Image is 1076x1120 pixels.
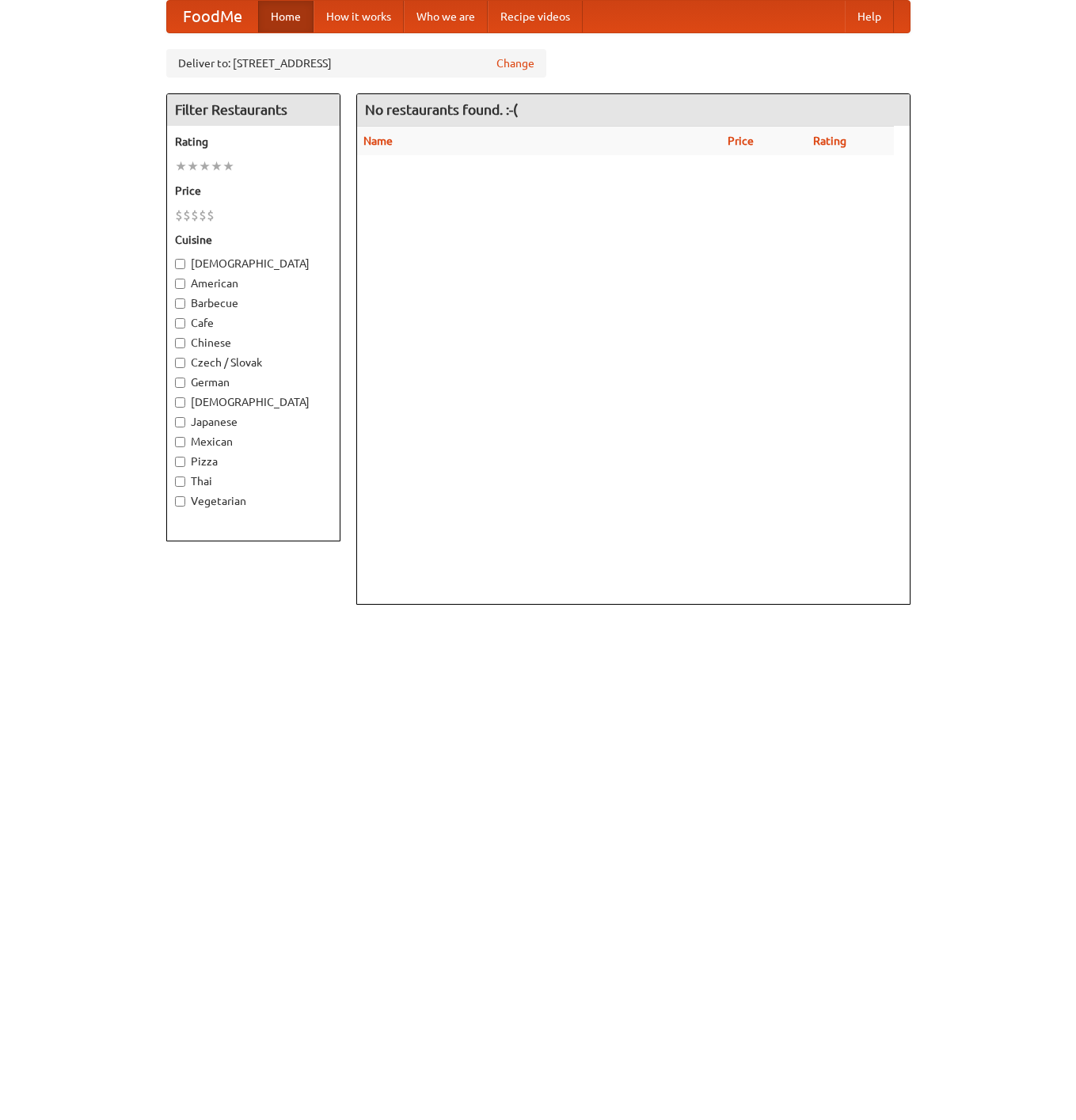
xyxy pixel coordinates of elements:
[211,158,222,175] li: ★
[488,1,583,32] a: Recipe videos
[258,1,314,32] a: Home
[175,315,332,331] label: Cafe
[314,1,404,32] a: How it works
[175,183,332,199] h5: Price
[175,298,185,309] input: Barbecue
[363,135,393,147] a: Name
[175,338,185,348] input: Chinese
[175,259,185,269] input: [DEMOGRAPHIC_DATA]
[365,102,518,117] ng-pluralize: No restaurants found. :-(
[175,275,332,291] label: American
[175,414,332,430] label: Japanese
[175,335,332,351] label: Chinese
[167,1,258,32] a: FoodMe
[183,207,191,224] li: $
[175,457,185,467] input: Pizza
[175,378,185,388] input: German
[175,134,332,150] h5: Rating
[175,397,185,408] input: [DEMOGRAPHIC_DATA]
[175,437,185,447] input: Mexican
[845,1,894,32] a: Help
[175,374,332,390] label: German
[175,256,332,271] label: [DEMOGRAPHIC_DATA]
[404,1,488,32] a: Who we are
[175,473,332,489] label: Thai
[175,207,183,224] li: $
[222,158,234,175] li: ★
[813,135,846,147] a: Rating
[175,496,185,507] input: Vegetarian
[207,207,215,224] li: $
[191,207,199,224] li: $
[166,49,546,78] div: Deliver to: [STREET_ADDRESS]
[199,207,207,224] li: $
[175,454,332,469] label: Pizza
[175,295,332,311] label: Barbecue
[175,476,185,487] input: Thai
[175,394,332,410] label: [DEMOGRAPHIC_DATA]
[175,434,332,450] label: Mexican
[175,355,332,370] label: Czech / Slovak
[728,135,754,147] a: Price
[175,318,185,328] input: Cafe
[175,417,185,427] input: Japanese
[175,279,185,289] input: American
[187,158,199,175] li: ★
[167,94,340,126] h4: Filter Restaurants
[175,232,332,248] h5: Cuisine
[199,158,211,175] li: ★
[175,158,187,175] li: ★
[175,493,332,509] label: Vegetarian
[175,358,185,368] input: Czech / Slovak
[496,55,534,71] a: Change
